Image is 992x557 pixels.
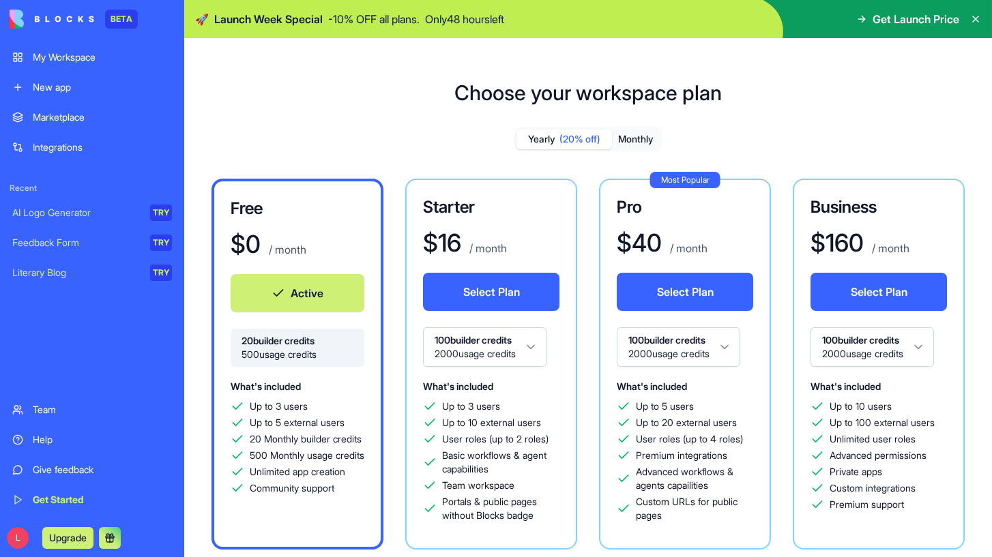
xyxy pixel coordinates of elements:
span: What's included [811,380,881,392]
span: Advanced permissions [830,449,927,462]
button: Monthly [612,130,660,149]
span: 🚀 [195,11,209,27]
p: / month [467,240,507,256]
p: / month [266,241,306,258]
span: Custom URLs for public pages [636,495,753,522]
span: (20% off) [559,132,600,146]
button: Active [231,274,364,312]
span: Get Launch Price [873,11,959,27]
button: Select Plan [617,273,753,311]
span: 500 usage credits [242,348,353,361]
button: Select Plan [811,273,947,311]
a: Literary BlogTRY [4,259,180,286]
h1: $ 16 [423,229,461,256]
span: Team workspace [442,479,514,492]
button: Select Plan [423,273,559,311]
span: Up to 10 users [830,400,892,413]
div: Marketplace [33,110,172,124]
span: Up to 20 external users [636,416,737,430]
button: Yearly [516,130,612,149]
div: Feedback Form [12,236,141,250]
span: Up to 5 external users [250,416,345,430]
span: Up to 10 external users [442,416,541,430]
span: Premium support [830,498,904,511]
span: Up to 5 users [636,400,694,413]
h1: $ 160 [811,229,864,256]
span: Community support [250,481,334,495]
span: 20 builder credits [242,334,353,348]
div: Team [33,403,172,417]
span: Private apps [830,465,882,479]
div: Help [33,433,172,447]
h1: Choose your workspace plan [454,80,722,105]
a: Marketplace [4,104,180,131]
p: / month [869,240,909,256]
a: Give feedback [4,456,180,483]
div: Integrations [33,140,172,154]
span: 20 Monthly builder credits [250,432,362,446]
div: My Workspace [33,50,172,64]
span: What's included [423,380,493,392]
p: - 10 % OFF all plans. [328,11,420,27]
h3: Free [231,198,364,220]
p: / month [667,240,707,256]
a: Team [4,396,180,423]
span: Recent [4,183,180,194]
span: Up to 3 users [442,400,500,413]
div: TRY [150,205,172,221]
h1: $ 0 [231,230,261,258]
span: 500 Monthly usage credits [250,449,364,462]
span: What's included [231,380,301,392]
a: Integrations [4,134,180,161]
h3: Business [811,196,947,218]
span: Unlimited user roles [830,432,916,446]
a: Help [4,426,180,453]
span: Premium integrations [636,449,727,462]
span: What's included [617,380,687,392]
a: My Workspace [4,44,180,71]
span: Up to 100 external users [830,416,935,430]
span: L [7,527,29,549]
span: Advanced workflows & agents capailities [636,465,753,492]
p: Only 48 hours left [425,11,504,27]
div: New app [33,80,172,94]
span: Portals & public pages without Blocks badge [442,495,559,522]
a: Upgrade [42,530,93,544]
a: New app [4,74,180,101]
div: TRY [150,265,172,281]
button: Upgrade [42,527,93,549]
span: Custom integrations [830,481,916,495]
span: Up to 3 users [250,400,308,413]
div: Most Popular [650,172,720,188]
h3: Pro [617,196,753,218]
a: AI Logo GeneratorTRY [4,199,180,226]
span: Unlimited app creation [250,465,345,479]
span: User roles (up to 2 roles) [442,432,549,446]
span: Launch Week Special [214,11,323,27]
div: Get Started [33,493,172,507]
a: Get Started [4,486,180,513]
div: AI Logo Generator [12,206,141,220]
a: BETA [10,10,138,29]
a: Feedback FormTRY [4,229,180,256]
h3: Starter [423,196,559,218]
div: TRY [150,235,172,251]
img: logo [10,10,94,29]
h1: $ 40 [617,229,662,256]
span: User roles (up to 4 roles) [636,432,743,446]
div: Literary Blog [12,266,141,280]
div: BETA [105,10,138,29]
div: Give feedback [33,463,172,477]
span: Basic workflows & agent capabilities [442,449,559,476]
